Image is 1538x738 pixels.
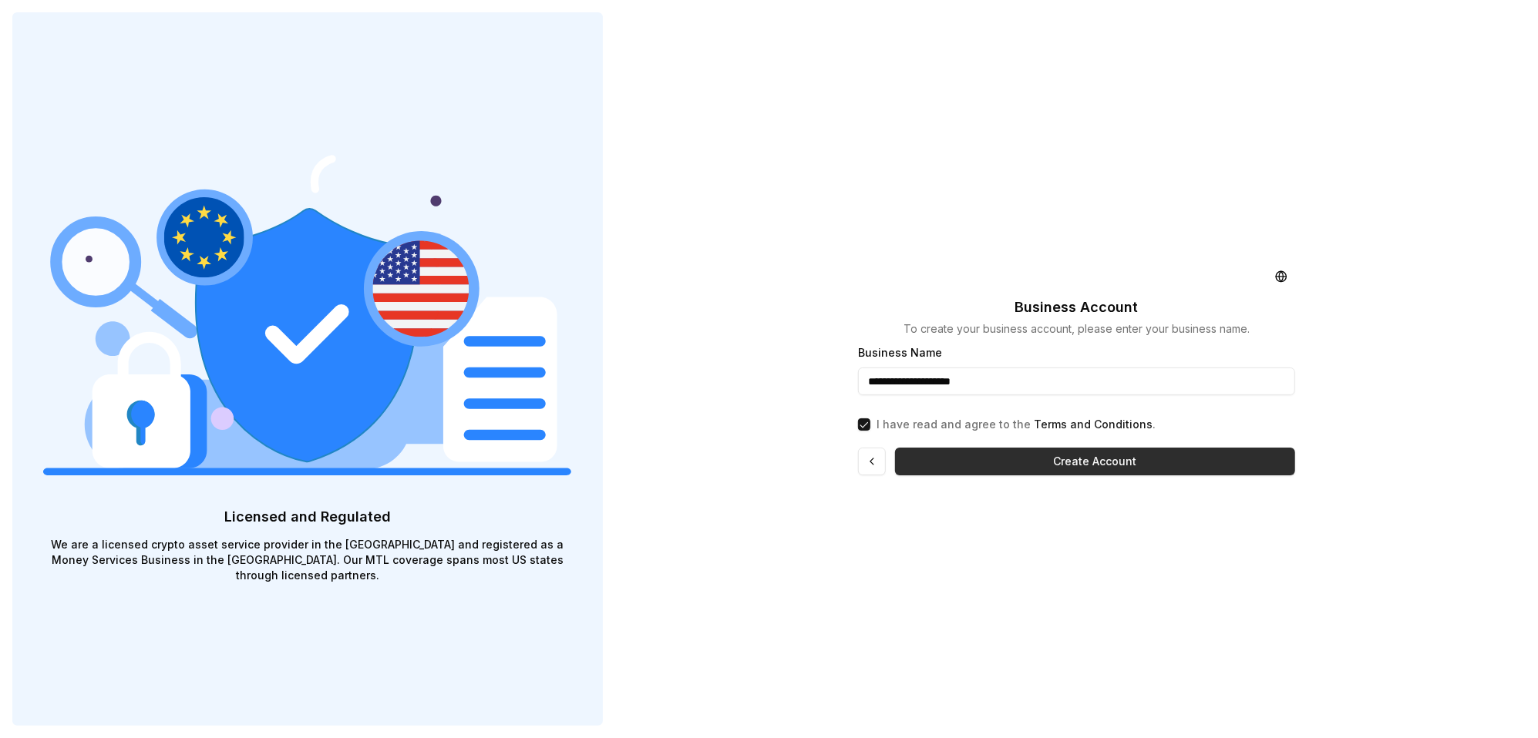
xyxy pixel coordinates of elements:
button: Create Account [895,448,1295,475]
p: Licensed and Regulated [43,506,572,528]
a: Terms and Conditions [1034,418,1153,431]
p: To create your business account, please enter your business name. [904,321,1250,337]
label: Business Name [858,346,942,359]
p: Business Account [1015,297,1139,318]
p: I have read and agree to the . [877,417,1156,432]
p: We are a licensed crypto asset service provider in the [GEOGRAPHIC_DATA] and registered as a Mone... [43,537,572,583]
